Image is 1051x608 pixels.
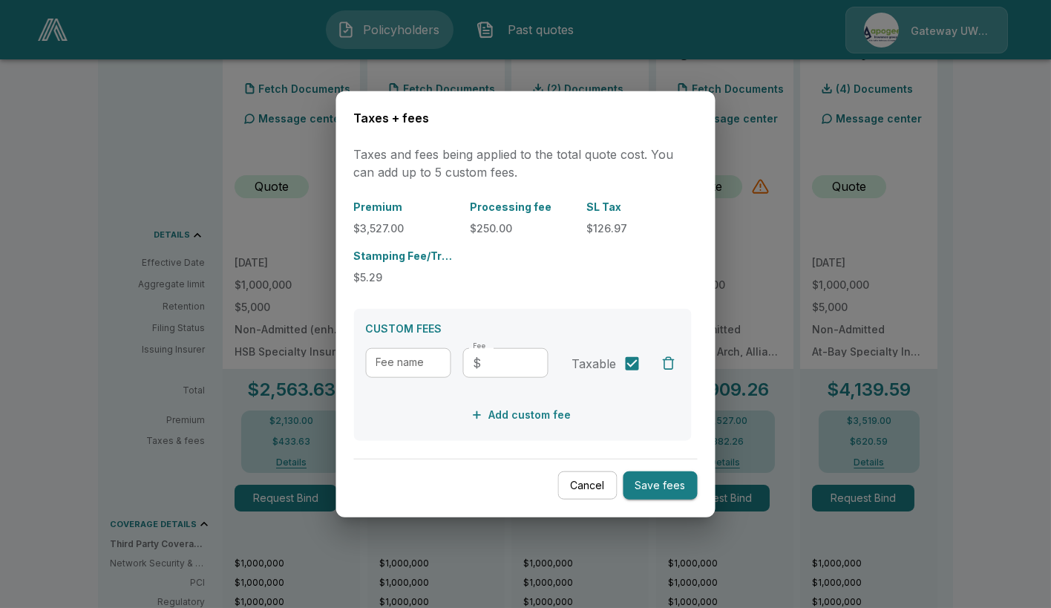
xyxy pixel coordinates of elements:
button: Add custom fee [468,402,577,429]
p: CUSTOM FEES [366,321,680,336]
p: $3,527.00 [354,220,459,236]
p: $5.29 [354,269,459,285]
p: Taxes and fees being applied to the total quote cost. You can add up to 5 custom fees. [354,146,698,181]
p: Processing fee [471,199,575,215]
span: Taxable [572,355,617,373]
label: Fee [474,341,486,351]
p: $126.97 [587,220,692,236]
p: SL Tax [587,199,692,215]
p: Stamping Fee/Transaction/Regulatory Fee [354,248,459,264]
h6: Taxes + fees [354,108,698,128]
p: Premium [354,199,459,215]
p: $250.00 [471,220,575,236]
button: Cancel [558,471,618,500]
p: $ [474,354,482,372]
button: Save fees [623,471,698,500]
